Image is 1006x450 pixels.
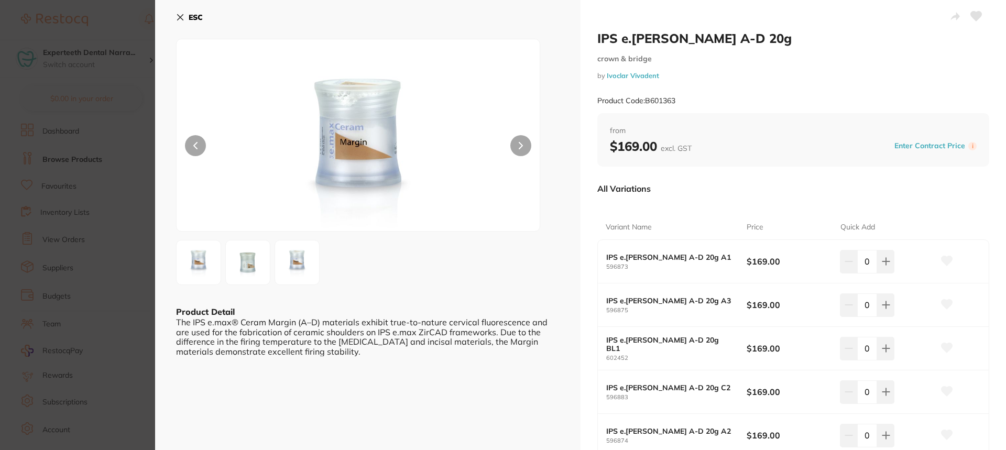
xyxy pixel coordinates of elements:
[229,244,267,281] img: Qm1NVGRrT1RV
[747,256,831,267] b: $169.00
[606,264,747,270] small: 596873
[747,343,831,354] b: $169.00
[176,8,203,26] button: ESC
[607,71,659,80] a: Ivoclar Vivadent
[597,96,675,105] small: Product Code: B601363
[597,72,989,80] small: by
[606,222,652,233] p: Variant Name
[606,253,732,261] b: IPS e.[PERSON_NAME] A-D 20g A1
[176,317,560,356] div: The IPS e.max® Ceram Margin (A–D) materials exhibit true-to-nature cervical fluorescence and are ...
[597,54,989,63] small: crown & bridge
[747,430,831,441] b: $169.00
[176,306,235,317] b: Product Detail
[597,183,651,194] p: All Variations
[891,141,968,151] button: Enter Contract Price
[278,244,316,281] img: WmhZbUprTTJZ
[747,222,763,233] p: Price
[249,65,467,231] img: TmlORGc1TjJJ
[840,222,875,233] p: Quick Add
[661,144,692,153] span: excl. GST
[180,244,217,281] img: TmlORGc1TjJJ
[968,142,977,150] label: i
[606,427,732,435] b: IPS e.[PERSON_NAME] A-D 20g A2
[189,13,203,22] b: ESC
[606,437,747,444] small: 596874
[747,386,831,398] b: $169.00
[747,299,831,311] b: $169.00
[606,394,747,401] small: 596883
[597,30,989,46] h2: IPS e.[PERSON_NAME] A-D 20g
[606,383,732,392] b: IPS e.[PERSON_NAME] A-D 20g C2
[610,138,692,154] b: $169.00
[610,126,977,136] span: from
[606,307,747,314] small: 596875
[606,336,732,353] b: IPS e.[PERSON_NAME] A-D 20g BL1
[606,355,747,361] small: 602452
[606,297,732,305] b: IPS e.[PERSON_NAME] A-D 20g A3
